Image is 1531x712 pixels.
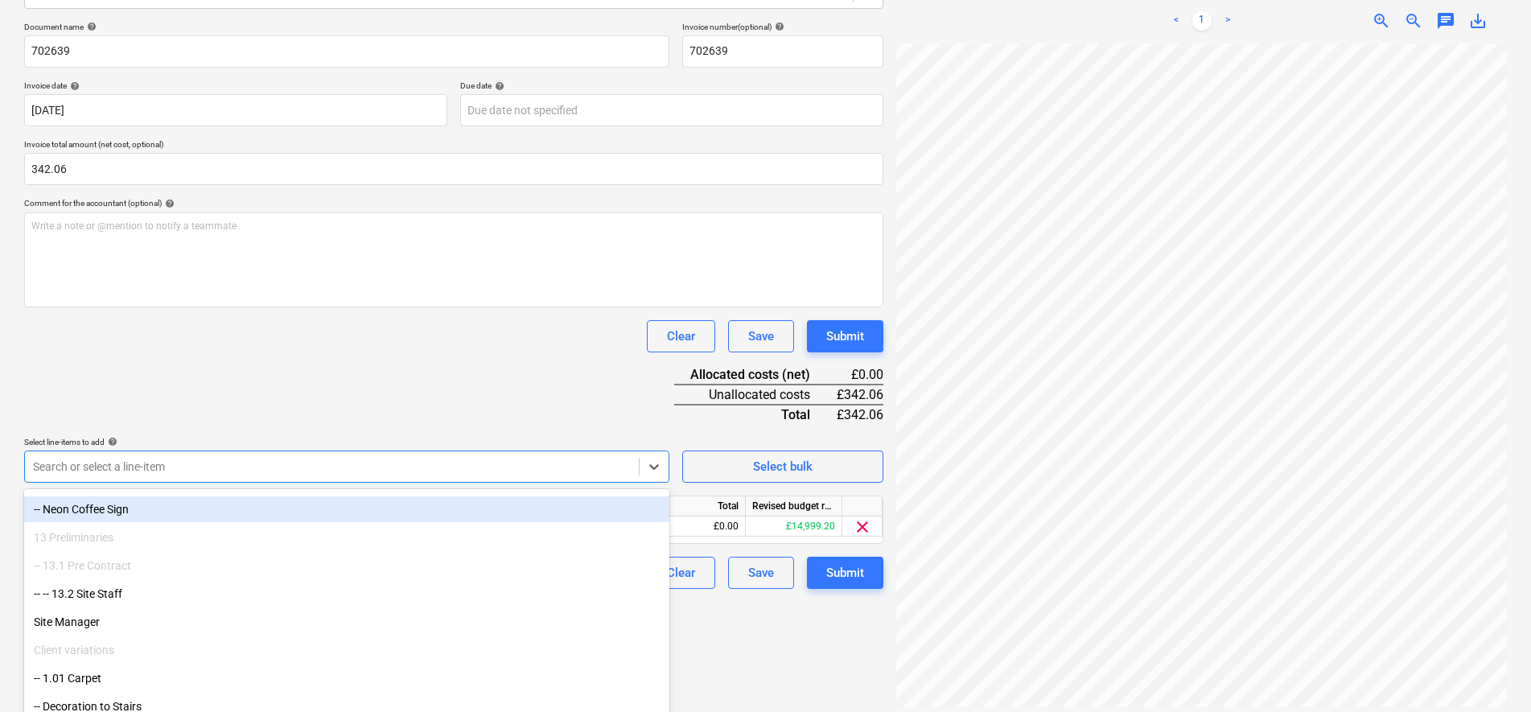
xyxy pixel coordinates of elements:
div: -- -- 13.2 Site Staff [24,581,669,607]
input: Invoice total amount (net cost, optional) [24,153,883,185]
div: Invoice date [24,80,447,91]
div: Invoice number (optional) [682,22,883,32]
div: -- 1.01 Carpet [24,665,669,691]
div: Client variations [24,637,669,663]
div: Total [649,496,746,517]
div: Comment for the accountant (optional) [24,198,883,208]
span: zoom_in [1372,11,1391,31]
span: help [772,22,784,31]
div: Select line-items to add [24,437,669,447]
div: £0.00 [649,517,746,537]
p: Invoice total amount (net cost, optional) [24,139,883,153]
div: £14,999.20 [746,517,842,537]
input: Invoice date not specified [24,94,447,126]
span: chat [1436,11,1455,31]
div: -- 13.1 Pre Contract [24,553,669,578]
button: Clear [647,320,715,352]
div: Total [674,405,836,424]
div: Due date [460,80,883,91]
div: £342.06 [836,405,883,424]
div: 13 Preliminaries [24,525,669,550]
div: Submit [826,562,864,583]
iframe: Chat Widget [1451,635,1531,712]
span: save_alt [1468,11,1488,31]
span: help [162,199,175,208]
div: Revised budget remaining [746,496,842,517]
span: zoom_out [1404,11,1423,31]
button: Save [728,320,794,352]
button: Select bulk [682,451,883,483]
div: Document name [24,22,669,32]
input: Invoice number [682,35,883,68]
div: Site Manager [24,609,669,635]
div: Select bulk [753,456,813,477]
div: £342.06 [836,385,883,405]
span: help [84,22,97,31]
span: help [67,81,80,91]
button: Save [728,557,794,589]
input: Document name [24,35,669,68]
div: Unallocated costs [674,385,836,405]
span: clear [853,517,872,537]
div: -- Neon Coffee Sign [24,496,669,522]
div: Allocated costs (net) [674,365,836,385]
div: Submit [826,326,864,347]
span: help [492,81,504,91]
button: Submit [807,557,883,589]
a: Page 1 is your current page [1192,11,1212,31]
div: Save [748,562,774,583]
div: Clear [667,326,695,347]
button: Submit [807,320,883,352]
div: Save [748,326,774,347]
div: Clear [667,562,695,583]
a: Next page [1218,11,1237,31]
input: Due date not specified [460,94,883,126]
a: Previous page [1167,11,1186,31]
button: Clear [647,557,715,589]
span: help [105,437,117,447]
div: £0.00 [836,365,883,385]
